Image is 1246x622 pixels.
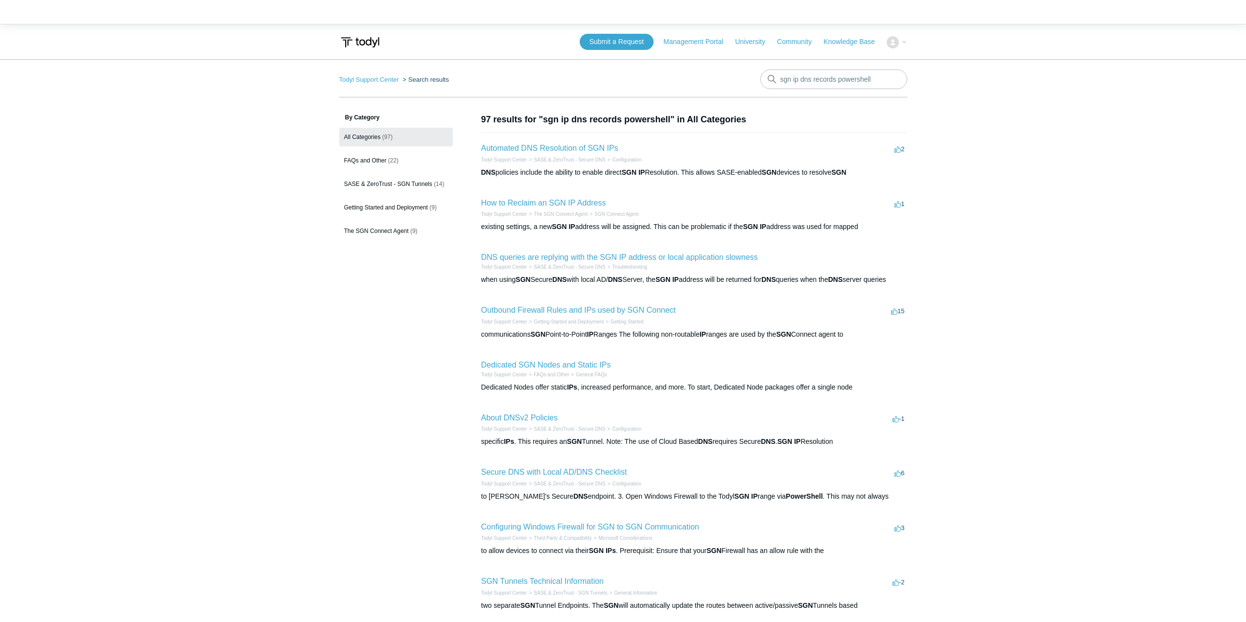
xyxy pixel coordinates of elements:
span: Getting Started and Deployment [344,204,428,211]
li: SGN Connect Agent [588,210,638,218]
em: SGN [604,601,618,609]
em: PowerShell [786,492,823,500]
em: IP [751,492,757,500]
span: FAQs and Other [344,157,387,164]
div: communications Point-to-Point Ranges The following non-routable ranges are used by the Connect ag... [481,329,907,340]
li: Configuration [606,425,641,433]
em: IP [672,276,679,283]
em: SGN [516,276,530,283]
input: Search [760,69,907,89]
span: -2 [893,578,905,586]
li: SASE & ZeroTrust - Secure DNS [527,425,605,433]
a: Todyl Support Center [481,590,527,596]
span: 15 [891,307,904,315]
em: SGN [798,601,813,609]
a: SASE & ZeroTrust - SGN Tunnels (14) [339,175,453,193]
span: (14) [434,181,444,187]
a: About DNSv2 Policies [481,414,558,422]
a: Todyl Support Center [481,211,527,217]
a: SASE & ZeroTrust - Secure DNS [534,481,605,486]
li: Todyl Support Center [481,425,527,433]
em: IP [587,330,593,338]
a: Todyl Support Center [481,372,527,377]
li: The SGN Connect Agent [527,210,588,218]
em: IP [794,438,800,445]
em: SGN [777,438,792,445]
em: SGN [776,330,791,338]
li: Todyl Support Center [481,534,527,542]
a: Todyl Support Center [481,157,527,162]
li: Todyl Support Center [481,589,527,597]
div: when using Secure with local AD/ Server, the address will be returned for queries when the server... [481,275,907,285]
em: SGN [531,330,545,338]
li: Todyl Support Center [339,76,401,83]
div: two separate Tunnel Endpoints. The will automatically update the routes between active/passive Tu... [481,600,907,611]
a: SASE & ZeroTrust - Secure DNS [534,426,605,432]
a: SGN Tunnels Technical Information [481,577,604,585]
em: DNS [608,276,623,283]
a: Configuration [612,481,641,486]
span: 2 [894,145,904,153]
li: Todyl Support Center [481,263,527,271]
a: The SGN Connect Agent [534,211,588,217]
a: Secure DNS with Local AD/DNS Checklist [481,468,627,476]
em: DNS [481,168,496,176]
a: Todyl Support Center [481,535,527,541]
span: (9) [410,228,418,234]
a: Automated DNS Resolution of SGN IPs [481,144,618,152]
em: DNS [761,438,776,445]
a: The SGN Connect Agent (9) [339,222,453,240]
li: General FAQs [569,371,607,378]
li: Todyl Support Center [481,318,527,325]
em: SGN [656,276,670,283]
li: SASE & ZeroTrust - SGN Tunnels [527,589,607,597]
a: FAQs and Other [534,372,569,377]
a: University [735,37,775,47]
a: Todyl Support Center [481,481,527,486]
em: SGN [622,168,636,176]
a: Microsoft Considerations [599,535,653,541]
a: Troubleshooting [612,264,647,270]
span: SASE & ZeroTrust - SGN Tunnels [344,181,432,187]
em: DNS [573,492,588,500]
a: Community [777,37,822,47]
li: Todyl Support Center [481,210,527,218]
em: SGN [831,168,846,176]
a: SGN Connect Agent [594,211,638,217]
em: IP [638,168,645,176]
a: Todyl Support Center [481,426,527,432]
li: SASE & ZeroTrust - Secure DNS [527,263,605,271]
a: Management Portal [663,37,733,47]
li: Third Party & Compatibility [527,534,591,542]
div: Dedicated Nodes offer static , increased performance, and more. To start, Dedicated Node packages... [481,382,907,392]
li: SASE & ZeroTrust - Secure DNS [527,480,605,487]
li: SASE & ZeroTrust - Secure DNS [527,156,605,163]
div: policies include the ability to enable direct Resolution. This allows SASE-enabled devices to res... [481,167,907,178]
a: General Information [614,590,657,596]
a: Configuration [612,426,641,432]
em: SGN [589,547,604,554]
h3: By Category [339,113,453,122]
em: IP [760,223,766,230]
em: DNS [698,438,713,445]
div: specific . This requires an Tunnel. Note: The use of Cloud Based requires Secure . Resolution [481,437,907,447]
li: Getting Started [604,318,643,325]
a: Configuration [612,157,641,162]
a: Getting Started [611,319,643,324]
span: 6 [894,469,904,477]
a: How to Reclaim an SGN IP Address [481,199,606,207]
div: existing settings, a new address will be assigned. This can be problematic if the address was use... [481,222,907,232]
em: SGN [762,168,776,176]
a: Todyl Support Center [481,319,527,324]
span: The SGN Connect Agent [344,228,409,234]
em: IPs [567,383,577,391]
a: DNS queries are replying with the SGN IP address or local application slowness [481,253,758,261]
a: FAQs and Other (22) [339,151,453,170]
em: IPs [504,438,514,445]
a: Submit a Request [580,34,654,50]
a: SASE & ZeroTrust - Secure DNS [534,264,605,270]
em: DNS [552,276,567,283]
span: (97) [382,134,393,140]
span: -1 [893,415,905,422]
li: Search results [400,76,449,83]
